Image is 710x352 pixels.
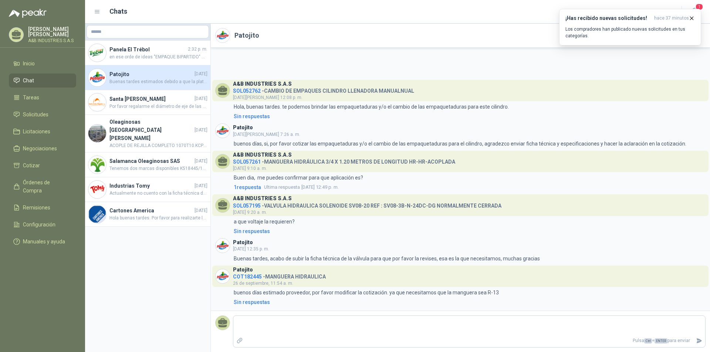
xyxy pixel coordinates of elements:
h3: Patojito [233,268,253,272]
img: Company Logo [88,93,106,111]
a: Company LogoSanta [PERSON_NAME][DATE]Por favor regalarme el diámetro de eje de las chumacera por ... [85,90,210,115]
span: Tenemos dos marcas disponibles K518445/10.KOYO $279.926 + IVA K518445/10.TIMKEN $453.613 + IVA [109,165,207,172]
p: Buenas tardes, acabo de subir la ficha técnica de la válvula para que por favor la revises, esa e... [234,254,540,263]
a: Company LogoOleaginosas [GEOGRAPHIC_DATA][PERSON_NAME][DATE]ACOPLE DE REJILLA COMPLETO 1070T10.KC... [85,115,210,153]
a: Órdenes de Compra [9,175,76,198]
button: ¡Has recibido nuevas solicitudes!hace 37 minutos Los compradores han publicado nuevas solicitudes... [559,9,701,45]
span: [DATE] 9:10 a. m. [233,166,267,171]
div: Sin respuestas [234,112,270,120]
a: Company LogoCartones America[DATE]Hola buenas tardes. Por favor para realizarte la cotización. Ne... [85,202,210,227]
img: Logo peakr [9,9,47,18]
span: ACOPLE DE REJILLA COMPLETO 1070T10.KCP $1.952.257+IVA [109,142,207,149]
h4: Salamanca Oleaginosas SAS [109,157,193,165]
span: ENTER [655,338,667,344]
a: 1respuestaUltima respuesta[DATE] 12:49 p. m. [232,183,706,191]
a: Sin respuestas [232,298,706,306]
h4: - CAMBIO DE EMPAQUES CILINDRO LLENADORA MANUALNUAL [233,86,414,93]
a: Licitaciones [9,124,76,139]
a: Sin respuestas [232,227,706,235]
h3: Patojito [233,126,253,130]
a: Company LogoIndustrias Tomy[DATE]Actualmente no cuento con la ficha técnica del retenedor solicit... [85,177,210,202]
a: Remisiones [9,201,76,215]
h3: A&B INDUSTRIES S.A.S [233,153,292,157]
p: Pulsa + para enviar [246,334,693,347]
span: [DATE] [195,182,207,189]
span: hace 37 minutos [654,15,689,21]
span: [DATE] 9:20 a. m. [233,210,267,215]
img: Company Logo [88,124,106,142]
a: Inicio [9,57,76,71]
a: Chat [9,74,76,88]
img: Company Logo [88,156,106,174]
a: Manuales y ayuda [9,235,76,249]
span: Hola buenas tardes. Por favor para realizarte la cotización. Necesitan la manguera para agua aire... [109,215,207,222]
span: Órdenes de Compra [23,178,69,195]
h3: ¡Has recibido nuevas solicitudes! [565,15,651,21]
a: Company LogoSalamanca Oleaginosas SAS[DATE]Tenemos dos marcas disponibles K518445/10.KOYO $279.92... [85,153,210,177]
span: [DATE] 12:49 p. m. [264,184,339,191]
a: Company LogoPatojito[DATE]Buenas tardes estimados debido a que la plataforma no me permite abjunt... [85,65,210,90]
h4: Oleaginosas [GEOGRAPHIC_DATA][PERSON_NAME] [109,118,193,142]
h3: Patojito [233,240,253,245]
img: Company Logo [88,44,106,62]
p: a que voltaje la requieren? [234,218,295,226]
span: [DATE][PERSON_NAME] 7:26 a. m. [233,132,300,137]
p: [PERSON_NAME] [PERSON_NAME] [28,27,76,37]
h4: Cartones America [109,206,193,215]
span: SOL057195 [233,203,261,209]
span: Actualmente no cuento con la ficha técnica del retenedor solicitada. Agradezco su comprensión y q... [109,190,207,197]
span: 1 respuesta [234,183,261,191]
span: Cotizar [23,161,40,170]
button: 1 [688,5,701,18]
h1: Chats [109,6,127,17]
img: Company Logo [88,181,106,198]
img: Company Logo [88,69,106,86]
img: Company Logo [216,269,230,283]
span: Configuración [23,221,55,229]
div: Sin respuestas [234,227,270,235]
span: Inicio [23,59,35,68]
span: Ultima respuesta [264,184,300,191]
span: [DATE] [195,127,207,134]
span: Negociaciones [23,144,57,153]
a: Configuración [9,218,76,232]
img: Company Logo [216,28,230,42]
h2: Patojito [234,30,259,41]
a: Cotizar [9,158,76,172]
span: Remisiones [23,204,50,212]
h4: Industrias Tomy [109,182,193,190]
span: [DATE] [195,71,207,78]
span: 1 [695,3,703,10]
span: Licitaciones [23,127,50,136]
h4: - MANGUERA HIDRÁULICA 3/4 X 1.20 METROS DE LONGITUD HR-HR-ACOPLADA [233,157,455,164]
span: en ese orde de ideas "EMPAQUE BIPARTIDO" O "CAMISA HIDRAULICA" , son dos requerimientos diferente... [109,54,207,61]
span: Ctrl [644,338,652,344]
span: Manuales y ayuda [23,237,65,246]
p: Hola, buenas tardes. te podemos brindar las empaquetaduras y/o el cambio de las empaquetaduras pa... [234,103,509,111]
span: SOL052762 [233,88,261,94]
span: [DATE][PERSON_NAME] 12:08 p. m. [233,95,302,100]
p: A&B INDUSTRIES S.A.S [28,38,76,43]
h4: Santa [PERSON_NAME] [109,95,193,103]
span: Solicitudes [23,110,48,119]
h4: Patojito [109,70,193,78]
h4: Panela El Trébol [109,45,186,54]
h3: A&B INDUSTRIES S.A.S [233,82,292,86]
img: Company Logo [216,239,230,253]
a: Solicitudes [9,107,76,122]
p: buenos días, si, por favor cotizar las empaquetaduras y/o el cambio de las empaquetaduras para el... [234,140,686,148]
a: Tareas [9,90,76,105]
p: Buen dia, me puedes confirmar para que aplicación es? [234,174,363,182]
h4: - VALVULA HIDRAULICA SOLENOIDE SV08-20 REF : SV08-3B-N-24DC-DG NORMALMENTE CERRADA [233,201,501,208]
span: [DATE] [195,95,207,102]
span: 26 de septiembre, 11:54 a. m. [233,281,293,286]
span: [DATE] 12:35 p. m. [233,246,269,252]
h3: A&B INDUSTRIES S.A.S [233,196,292,201]
span: Buenas tardes estimados debido a que la plataforma no me permite abjuntar la ficha se la comparto... [109,78,207,85]
span: [DATE] [195,158,207,165]
label: Adjuntar archivos [233,334,246,347]
span: SOL057261 [233,159,261,165]
p: buenos días estimado proveedor, por favor modificar la cotización. ya que necesitamos que la mang... [234,288,499,297]
img: Company Logo [88,205,106,223]
span: Chat [23,76,34,85]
